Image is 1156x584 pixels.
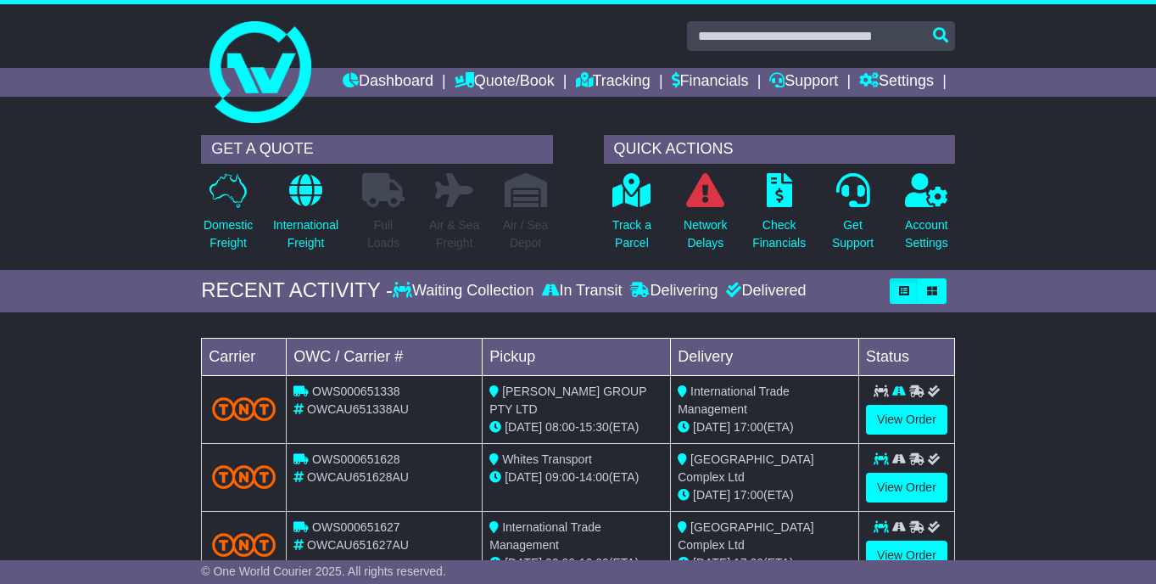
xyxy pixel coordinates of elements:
p: Full Loads [362,216,405,252]
p: Air & Sea Freight [429,216,479,252]
div: In Transit [538,282,626,300]
p: Get Support [832,216,874,252]
a: InternationalFreight [272,172,339,261]
span: [DATE] [505,556,542,570]
p: Network Delays [684,216,727,252]
span: OWS000651628 [312,452,400,466]
a: Settings [859,68,934,97]
span: 15:30 [579,420,609,434]
a: Tracking [576,68,651,97]
p: Track a Parcel [612,216,651,252]
span: 08:00 [545,420,575,434]
span: Whites Transport [502,452,592,466]
div: (ETA) [678,554,852,572]
td: Pickup [483,338,671,375]
a: GetSupport [831,172,874,261]
span: 14:00 [579,470,609,484]
p: Domestic Freight [204,216,253,252]
span: [GEOGRAPHIC_DATA] Complex Ltd [678,452,814,484]
span: [DATE] [693,488,730,502]
div: Waiting Collection [393,282,538,300]
span: [PERSON_NAME] GROUP PTY LTD [489,385,646,416]
span: International Trade Management [678,385,790,416]
a: View Order [866,473,947,503]
span: 09:00 [545,556,575,570]
span: 17:00 [734,556,763,570]
div: - (ETA) [489,469,663,486]
span: 17:00 [734,420,763,434]
p: Check Financials [752,216,806,252]
a: Quote/Book [455,68,555,97]
span: International Trade Management [489,520,601,552]
span: OWS000651627 [312,520,400,534]
div: - (ETA) [489,554,663,572]
span: 16:00 [579,556,609,570]
a: NetworkDelays [683,172,728,261]
span: OWS000651338 [312,385,400,398]
div: RECENT ACTIVITY - [201,278,393,303]
div: - (ETA) [489,418,663,436]
img: TNT_Domestic.png [212,465,276,488]
p: Air / Sea Depot [503,216,549,252]
a: CheckFinancials [751,172,807,261]
span: OWCAU651627AU [307,538,409,552]
span: OWCAU651338AU [307,402,409,416]
td: Status [859,338,955,375]
span: © One World Courier 2025. All rights reserved. [201,564,446,578]
span: 17:00 [734,488,763,502]
p: International Freight [273,216,338,252]
a: View Order [866,405,947,435]
a: Dashboard [343,68,433,97]
a: Financials [672,68,749,97]
div: Delivered [722,282,806,300]
span: [DATE] [505,470,542,484]
a: Track aParcel [612,172,652,261]
a: AccountSettings [904,172,949,261]
div: Delivering [626,282,722,300]
div: QUICK ACTIONS [604,135,955,164]
p: Account Settings [905,216,948,252]
td: OWC / Carrier # [287,338,483,375]
td: Delivery [671,338,859,375]
img: TNT_Domestic.png [212,533,276,556]
span: [DATE] [505,420,542,434]
div: (ETA) [678,486,852,504]
a: DomesticFreight [203,172,254,261]
div: (ETA) [678,418,852,436]
td: Carrier [202,338,287,375]
span: [GEOGRAPHIC_DATA] Complex Ltd [678,520,814,552]
span: 09:00 [545,470,575,484]
a: View Order [866,541,947,570]
span: OWCAU651628AU [307,470,409,484]
span: [DATE] [693,556,730,570]
span: [DATE] [693,420,730,434]
img: TNT_Domestic.png [212,397,276,420]
div: GET A QUOTE [201,135,552,164]
a: Support [769,68,838,97]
